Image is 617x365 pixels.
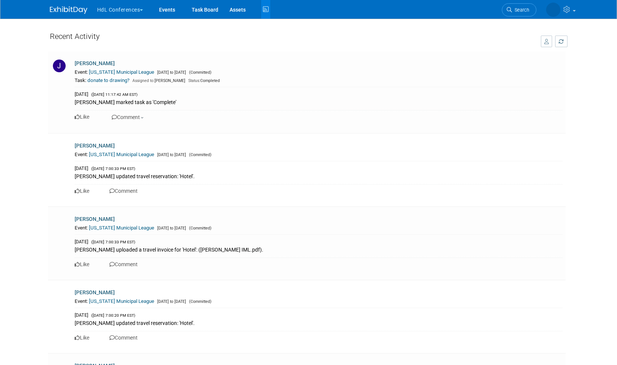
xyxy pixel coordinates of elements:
[512,7,529,13] span: Search
[89,166,135,171] span: ([DATE] 7:00:33 PM EST)
[75,60,115,66] a: [PERSON_NAME]
[132,78,155,83] span: Assigned to:
[89,225,154,231] a: [US_STATE] Municipal League
[187,226,212,231] span: (Committed)
[155,152,186,157] span: [DATE] to [DATE]
[75,261,89,267] a: Like
[110,335,138,341] a: Comment
[75,289,115,295] a: [PERSON_NAME]
[89,152,154,157] a: [US_STATE] Municipal League
[87,77,129,83] a: donate to drawing?
[75,152,88,157] span: Event:
[89,69,154,75] a: [US_STATE] Municipal League
[75,335,89,341] a: Like
[75,312,88,318] span: [DATE]
[75,165,88,171] span: [DATE]
[89,298,154,304] a: [US_STATE] Municipal League
[89,92,138,97] span: ([DATE] 11:17:42 AM EST)
[75,69,88,75] span: Event:
[110,261,138,267] a: Comment
[155,70,186,75] span: [DATE] to [DATE]
[89,313,135,318] span: ([DATE] 7:00:20 PM EST)
[75,245,563,253] div: [PERSON_NAME] uploaded a travel invoice for 'Hotel': ([PERSON_NAME] IML.pdf).
[75,91,88,97] span: [DATE]
[187,70,212,75] span: (Committed)
[75,77,86,83] span: Task:
[131,78,185,83] span: [PERSON_NAME]
[50,6,87,14] img: ExhibitDay
[89,240,135,244] span: ([DATE] 7:00:33 PM EST)
[187,299,212,304] span: (Committed)
[75,188,89,194] a: Like
[75,114,89,120] a: Like
[75,143,115,149] a: [PERSON_NAME]
[75,319,563,327] div: [PERSON_NAME] updated travel reservation: 'Hotel'.
[75,98,563,106] div: [PERSON_NAME] marked task as 'Complete'
[75,216,115,222] a: [PERSON_NAME]
[188,78,200,83] span: Status:
[110,188,138,194] a: Comment
[110,113,146,121] button: Comment
[502,3,536,16] a: Search
[186,78,220,83] span: Completed
[155,226,186,231] span: [DATE] to [DATE]
[75,239,88,244] span: [DATE]
[53,60,66,72] img: J.jpg
[75,225,88,231] span: Event:
[75,298,88,304] span: Event:
[546,3,560,17] img: Polly Tracy
[50,28,533,48] div: Recent Activity
[155,299,186,304] span: [DATE] to [DATE]
[187,152,212,157] span: (Committed)
[75,172,563,180] div: [PERSON_NAME] updated travel reservation: 'Hotel'.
